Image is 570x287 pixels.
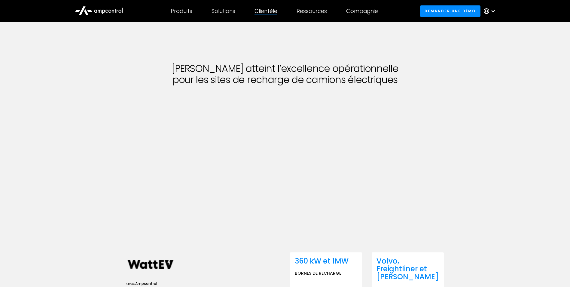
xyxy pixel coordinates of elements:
p: Bornes de recharge [295,270,341,276]
div: 360 kW et 1MW [295,257,349,265]
iframe: WattEV (full) uses Ampcontrol for truck charging [153,89,417,238]
div: Clientèle [255,8,277,14]
div: Produits [171,8,192,14]
span: Ampcontrol [135,281,157,286]
div: Compagnie [346,8,378,14]
div: avec [126,281,229,286]
div: Solutions [212,8,235,14]
h1: [PERSON_NAME] atteint l’excellence opérationnelle pour les sites de recharge de camions électriques [153,63,417,85]
div: Volvo, Freightliner et [PERSON_NAME] [376,257,439,281]
a: Demander une démo [420,5,480,17]
div: Ressources [297,8,327,14]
